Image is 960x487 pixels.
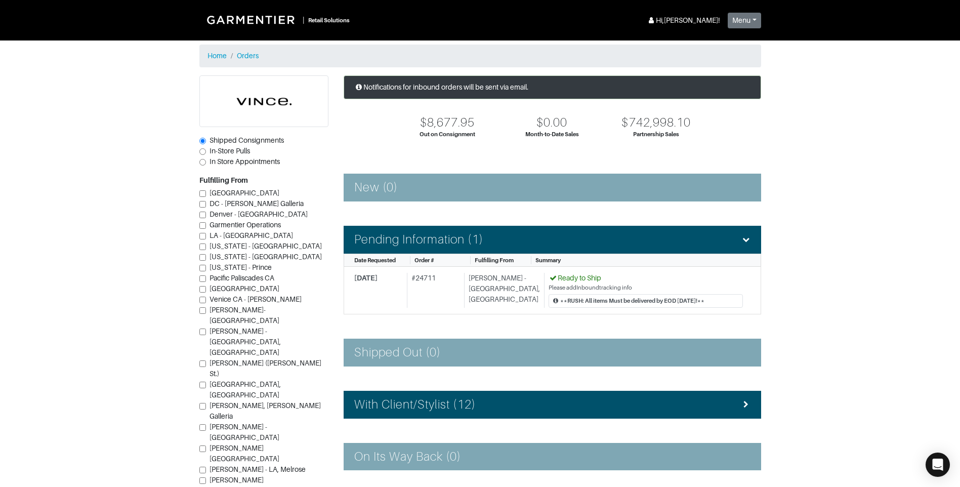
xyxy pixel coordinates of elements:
[210,157,280,166] span: In Store Appointments
[464,273,540,308] div: [PERSON_NAME] - [GEOGRAPHIC_DATA], [GEOGRAPHIC_DATA]
[407,273,460,308] div: # 24711
[199,148,206,155] input: In-Store Pulls
[308,17,350,23] small: Retail Solutions
[728,13,761,28] button: Menu
[210,274,274,282] span: Pacific Paliscades CA
[210,242,322,250] span: [US_STATE] - [GEOGRAPHIC_DATA]
[210,306,279,324] span: [PERSON_NAME]-[GEOGRAPHIC_DATA]
[199,286,206,293] input: [GEOGRAPHIC_DATA]
[354,180,398,195] h4: New (0)
[210,327,281,356] span: [PERSON_NAME] - [GEOGRAPHIC_DATA], [GEOGRAPHIC_DATA]
[210,380,281,399] span: [GEOGRAPHIC_DATA], [GEOGRAPHIC_DATA]
[200,76,328,127] img: cyAkLTq7csKWtL9WARqkkVaF.png
[199,445,206,452] input: [PERSON_NAME][GEOGRAPHIC_DATA]
[210,444,279,463] span: [PERSON_NAME][GEOGRAPHIC_DATA]
[199,477,206,484] input: [PERSON_NAME][GEOGRAPHIC_DATA].
[535,257,561,263] span: Summary
[199,212,206,218] input: Denver - [GEOGRAPHIC_DATA]
[199,360,206,367] input: [PERSON_NAME] ([PERSON_NAME] St.)
[549,283,743,292] div: Please add Inbound tracking info
[199,45,761,67] nav: breadcrumb
[633,130,679,139] div: Partnership Sales
[199,190,206,197] input: [GEOGRAPHIC_DATA]
[210,231,293,239] span: LA - [GEOGRAPHIC_DATA]
[199,424,206,431] input: [PERSON_NAME] - [GEOGRAPHIC_DATA]
[621,115,691,130] div: $742,998.10
[210,136,284,144] span: Shipped Consignments
[199,467,206,473] input: [PERSON_NAME] - LA, Melrose
[210,221,281,229] span: Garmentier Operations
[560,297,704,305] div: **RUSH: All items Must be delivered by EOD [DATE]!**
[199,265,206,271] input: [US_STATE] - Prince
[354,274,378,282] span: [DATE]
[354,257,396,263] span: Date Requested
[354,345,441,360] h4: Shipped Out (0)
[199,297,206,303] input: Venice CA - [PERSON_NAME]
[525,130,579,139] div: Month-to-Date Sales
[199,254,206,261] input: [US_STATE] - [GEOGRAPHIC_DATA]
[210,295,302,303] span: Venice CA - [PERSON_NAME]
[201,10,303,29] img: Garmentier
[199,403,206,410] input: [PERSON_NAME], [PERSON_NAME] Galleria
[210,253,322,261] span: [US_STATE] - [GEOGRAPHIC_DATA]
[210,465,306,473] span: [PERSON_NAME] - LA, Melrose
[354,397,476,412] h4: With Client/Stylist (12)
[210,401,321,420] span: [PERSON_NAME], [PERSON_NAME] Galleria
[420,130,475,139] div: Out on Consignment
[199,382,206,388] input: [GEOGRAPHIC_DATA], [GEOGRAPHIC_DATA]
[420,115,475,130] div: $8,677.95
[549,273,743,283] div: Ready to Ship
[210,199,304,208] span: DC - [PERSON_NAME] Galleria
[199,159,206,166] input: In Store Appointments
[354,232,483,247] h4: Pending Information (1)
[210,210,308,218] span: Denver - [GEOGRAPHIC_DATA]
[344,75,761,99] div: Notifications for inbound orders will be sent via email.
[199,329,206,335] input: [PERSON_NAME] - [GEOGRAPHIC_DATA], [GEOGRAPHIC_DATA]
[926,453,950,477] div: Open Intercom Messenger
[210,263,272,271] span: [US_STATE] - Prince
[199,233,206,239] input: LA - [GEOGRAPHIC_DATA]
[237,52,259,60] a: Orders
[199,8,354,31] a: |Retail Solutions
[199,275,206,282] input: Pacific Paliscades CA
[414,257,434,263] span: Order #
[210,359,321,378] span: [PERSON_NAME] ([PERSON_NAME] St.)
[199,175,248,186] label: Fulfilling From
[207,52,227,60] a: Home
[647,15,720,26] div: Hi, [PERSON_NAME] !
[210,285,279,293] span: [GEOGRAPHIC_DATA]
[199,222,206,229] input: Garmentier Operations
[536,115,567,130] div: $0.00
[475,257,514,263] span: Fulfilling From
[199,307,206,314] input: [PERSON_NAME]-[GEOGRAPHIC_DATA]
[354,450,462,464] h4: On Its Way Back (0)
[199,243,206,250] input: [US_STATE] - [GEOGRAPHIC_DATA]
[199,201,206,208] input: DC - [PERSON_NAME] Galleria
[210,189,279,197] span: [GEOGRAPHIC_DATA]
[303,15,304,25] div: |
[210,147,250,155] span: In-Store Pulls
[199,138,206,144] input: Shipped Consignments
[210,423,279,441] span: [PERSON_NAME] - [GEOGRAPHIC_DATA]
